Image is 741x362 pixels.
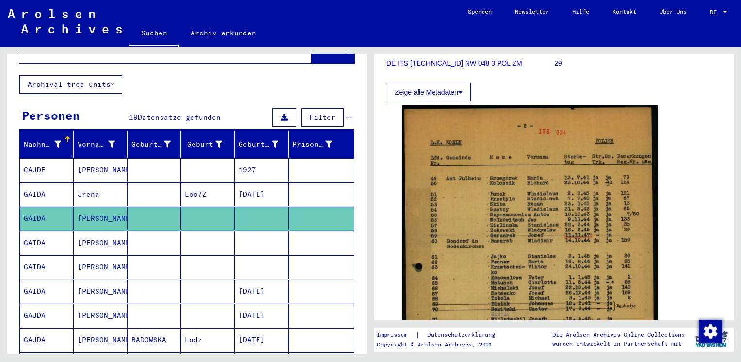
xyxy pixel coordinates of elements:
[20,280,74,303] mat-cell: GAIDA
[78,136,127,152] div: Vorname
[74,231,128,255] mat-cell: [PERSON_NAME]
[74,207,128,230] mat-cell: [PERSON_NAME]
[301,108,344,127] button: Filter
[131,136,183,152] div: Geburtsname
[128,131,181,158] mat-header-cell: Geburtsname
[387,59,522,67] a: DE ITS [TECHNICAL_ID] NW 048 3 POL ZM
[239,136,290,152] div: Geburtsdatum
[377,340,507,349] p: Copyright © Arolsen Archives, 2021
[235,328,289,352] mat-cell: [DATE]
[20,304,74,328] mat-cell: GAJDA
[181,182,235,206] mat-cell: Loo/Z
[20,182,74,206] mat-cell: GAIDA
[289,131,354,158] mat-header-cell: Prisoner #
[235,158,289,182] mat-cell: 1927
[138,113,221,122] span: Datensätze gefunden
[20,231,74,255] mat-cell: GAIDA
[20,158,74,182] mat-cell: CAJDE
[235,182,289,206] mat-cell: [DATE]
[419,330,507,340] a: Datenschutzerklärung
[292,139,332,149] div: Prisoner #
[24,136,73,152] div: Nachname
[74,131,128,158] mat-header-cell: Vorname
[181,131,235,158] mat-header-cell: Geburt‏
[129,113,138,122] span: 19
[22,107,80,124] div: Personen
[179,21,268,45] a: Archiv erkunden
[74,158,128,182] mat-cell: [PERSON_NAME]
[554,58,722,68] p: 29
[387,83,471,101] button: Zeige alle Metadaten
[8,9,122,33] img: Arolsen_neg.svg
[24,139,61,149] div: Nachname
[20,255,74,279] mat-cell: GAIDA
[699,320,722,343] img: Zustimmung ändern
[78,139,115,149] div: Vorname
[235,304,289,328] mat-cell: [DATE]
[20,328,74,352] mat-cell: GAJDA
[181,328,235,352] mat-cell: Lodz
[19,75,122,94] button: Archival tree units
[20,131,74,158] mat-header-cell: Nachname
[235,280,289,303] mat-cell: [DATE]
[698,319,722,343] div: Zustimmung ändern
[292,136,344,152] div: Prisoner #
[74,328,128,352] mat-cell: [PERSON_NAME]
[74,280,128,303] mat-cell: [PERSON_NAME]
[693,327,730,351] img: yv_logo.png
[74,304,128,328] mat-cell: [PERSON_NAME]
[185,136,234,152] div: Geburt‏
[377,330,415,340] a: Impressum
[309,113,336,122] span: Filter
[239,139,278,149] div: Geburtsdatum
[129,21,179,47] a: Suchen
[710,9,721,16] span: DE
[74,255,128,279] mat-cell: [PERSON_NAME]
[235,131,289,158] mat-header-cell: Geburtsdatum
[552,330,685,339] p: Die Arolsen Archives Online-Collections
[74,182,128,206] mat-cell: Jrena
[131,139,171,149] div: Geburtsname
[128,328,181,352] mat-cell: BADOWSKA
[377,330,507,340] div: |
[185,139,222,149] div: Geburt‏
[20,207,74,230] mat-cell: GAIDA
[552,339,685,348] p: wurden entwickelt in Partnerschaft mit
